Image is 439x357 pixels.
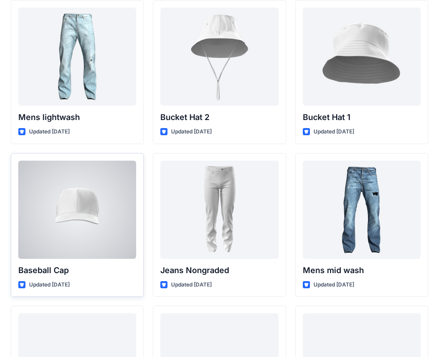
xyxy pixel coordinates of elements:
p: Mens mid wash [303,264,421,277]
p: Updated [DATE] [29,280,70,290]
p: Updated [DATE] [171,280,212,290]
a: Jeans Nongraded [160,161,278,259]
a: Mens lightwash [18,8,136,106]
p: Bucket Hat 2 [160,111,278,124]
p: Mens lightwash [18,111,136,124]
p: Updated [DATE] [29,127,70,137]
p: Updated [DATE] [171,127,212,137]
p: Updated [DATE] [314,127,354,137]
a: Bucket Hat 1 [303,8,421,106]
p: Updated [DATE] [314,280,354,290]
a: Baseball Cap [18,161,136,259]
a: Bucket Hat 2 [160,8,278,106]
p: Baseball Cap [18,264,136,277]
p: Jeans Nongraded [160,264,278,277]
a: Mens mid wash [303,161,421,259]
p: Bucket Hat 1 [303,111,421,124]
